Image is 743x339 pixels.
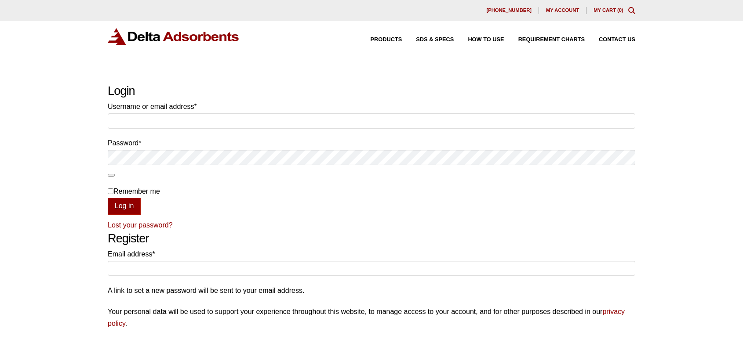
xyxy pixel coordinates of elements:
span: SDS & SPECS [416,37,454,43]
div: Toggle Modal Content [628,7,635,14]
a: SDS & SPECS [402,37,454,43]
span: Products [371,37,402,43]
label: Email address [108,248,635,260]
label: Username or email address [108,101,635,112]
img: Delta Adsorbents [108,28,240,45]
button: Log in [108,198,141,215]
h2: Register [108,231,635,246]
span: Requirement Charts [518,37,585,43]
p: Your personal data will be used to support your experience throughout this website, to manage acc... [108,306,635,329]
h2: Login [108,84,635,98]
span: My account [546,8,579,13]
a: Products [357,37,402,43]
span: Remember me [113,188,160,195]
input: Remember me [108,188,113,194]
a: Requirement Charts [504,37,585,43]
label: Password [108,137,635,149]
a: How to Use [454,37,504,43]
span: [PHONE_NUMBER] [486,8,532,13]
a: My account [539,7,586,14]
a: Contact Us [585,37,635,43]
a: Lost your password? [108,221,173,229]
a: My Cart (0) [594,7,623,13]
span: 0 [619,7,622,13]
span: How to Use [468,37,504,43]
button: Show password [108,174,115,177]
span: Contact Us [599,37,635,43]
p: A link to set a new password will be sent to your email address. [108,285,635,296]
a: [PHONE_NUMBER] [479,7,539,14]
